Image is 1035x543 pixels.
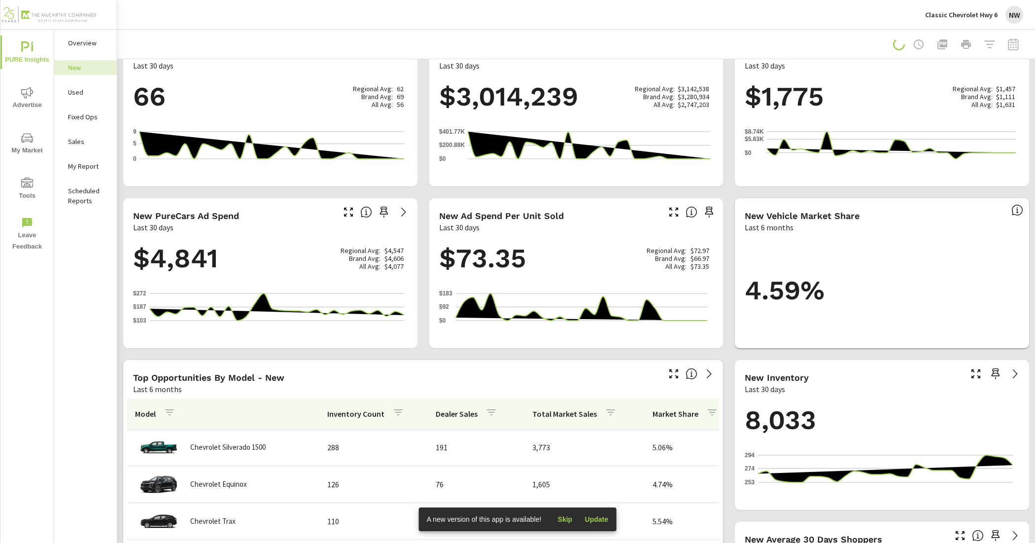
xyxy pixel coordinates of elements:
p: 288 [327,441,420,453]
p: [DATE] [455,328,490,338]
text: $5.63K [745,136,764,143]
p: 3,773 [532,441,637,453]
p: All Avg: [359,262,380,270]
text: 9 [133,128,137,135]
p: 4.74% [653,478,738,490]
text: $183 [439,290,452,297]
h5: New PureCars Ad Spend [133,211,239,221]
p: [DATE] [679,328,713,338]
h1: $73.35 [439,242,714,275]
img: glamour [139,507,178,536]
p: Chevrolet Trax [190,517,236,526]
p: $1,457 [996,85,1015,93]
p: All Avg: [654,101,675,109]
span: My Market [3,132,51,156]
text: $0 [745,149,752,156]
div: Sales [54,134,117,149]
p: Sales [68,137,109,146]
p: [DATE] [373,167,408,177]
text: $0 [439,155,446,162]
button: Update [581,511,612,527]
p: All Avg: [665,262,687,270]
p: $72.97 [690,247,709,254]
p: [DATE] [985,167,1019,177]
a: See more details in report [701,366,717,382]
div: New [54,60,117,75]
p: Regional Avg: [635,85,675,93]
span: PURE Insights [3,41,51,66]
text: $187 [133,304,146,311]
text: 274 [745,465,755,472]
text: 5 [133,140,137,147]
div: NW [1005,6,1023,24]
div: nav menu [0,30,54,256]
p: Used [68,87,109,97]
span: Save this to your personalized report [988,366,1003,382]
p: 1,605 [532,478,637,490]
p: [DATE] [139,167,174,177]
p: Regional Avg: [647,247,687,254]
text: 294 [745,452,755,459]
p: [DATE] [150,328,184,338]
p: New [68,63,109,72]
p: $73.35 [690,262,709,270]
text: $0 [439,317,446,324]
div: Fixed Ops [54,109,117,124]
h1: $1,775 [745,80,1019,113]
p: Overview [68,38,109,48]
p: All Avg: [372,101,393,109]
span: Find the biggest opportunities within your model lineup by seeing how each model is selling in yo... [686,368,697,380]
p: Brand Avg: [349,254,380,262]
h1: 4.59% [745,274,1019,307]
p: [DATE] [373,328,408,338]
span: Average cost of advertising per each vehicle sold at the dealer over the selected date range. The... [686,206,697,218]
p: Inventory Count [327,409,384,419]
p: $3,280,934 [678,93,709,101]
text: $272 [133,290,146,297]
p: Chevrolet Equinox [190,480,247,489]
p: $1,111 [996,93,1015,101]
span: Save this to your personalized report [701,204,717,220]
p: [DATE] [767,167,801,177]
p: Last 6 months [133,383,182,395]
div: Overview [54,36,117,50]
div: Used [54,85,117,100]
p: 5.06% [653,441,738,453]
h5: New Inventory [745,372,809,383]
p: Market Share [653,409,698,419]
p: Regional Avg: [353,85,393,93]
img: glamour [139,433,178,462]
h5: New Ad Spend Per Unit Sold [439,211,564,221]
text: $8.74K [745,128,764,135]
p: Last 30 days [133,60,173,72]
span: Tools [3,178,51,202]
span: Skip [553,515,577,524]
span: Leave Feedback [3,217,51,253]
p: Total Market Sales [532,409,597,419]
h1: 8,033 [745,403,1019,437]
p: Brand Avg: [961,93,993,101]
text: 253 [745,479,755,486]
p: Last 30 days [133,221,173,233]
p: 126 [327,478,420,490]
span: Total cost of media for all PureCars channels for the selected dealership group over the selected... [360,206,372,218]
button: Make Fullscreen [666,204,682,220]
p: [DATE] [985,490,1019,500]
p: Brand Avg: [655,254,687,262]
a: See more details in report [1007,366,1023,382]
button: Make Fullscreen [341,204,356,220]
h5: Top Opportunities by Model - New [133,372,284,383]
p: Classic Chevrolet Hwy 6 [925,10,998,19]
p: Model [135,409,156,419]
p: Regional Avg: [953,85,993,93]
text: $401.77K [439,128,465,135]
p: $4,077 [384,262,404,270]
p: Scheduled Reports [68,186,109,206]
button: Skip [549,511,581,527]
text: $103 [133,317,146,324]
p: Last 30 days [439,221,480,233]
div: My Report [54,159,117,174]
p: All Avg: [971,101,993,109]
span: Advertise [3,87,51,111]
p: My Report [68,161,109,171]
